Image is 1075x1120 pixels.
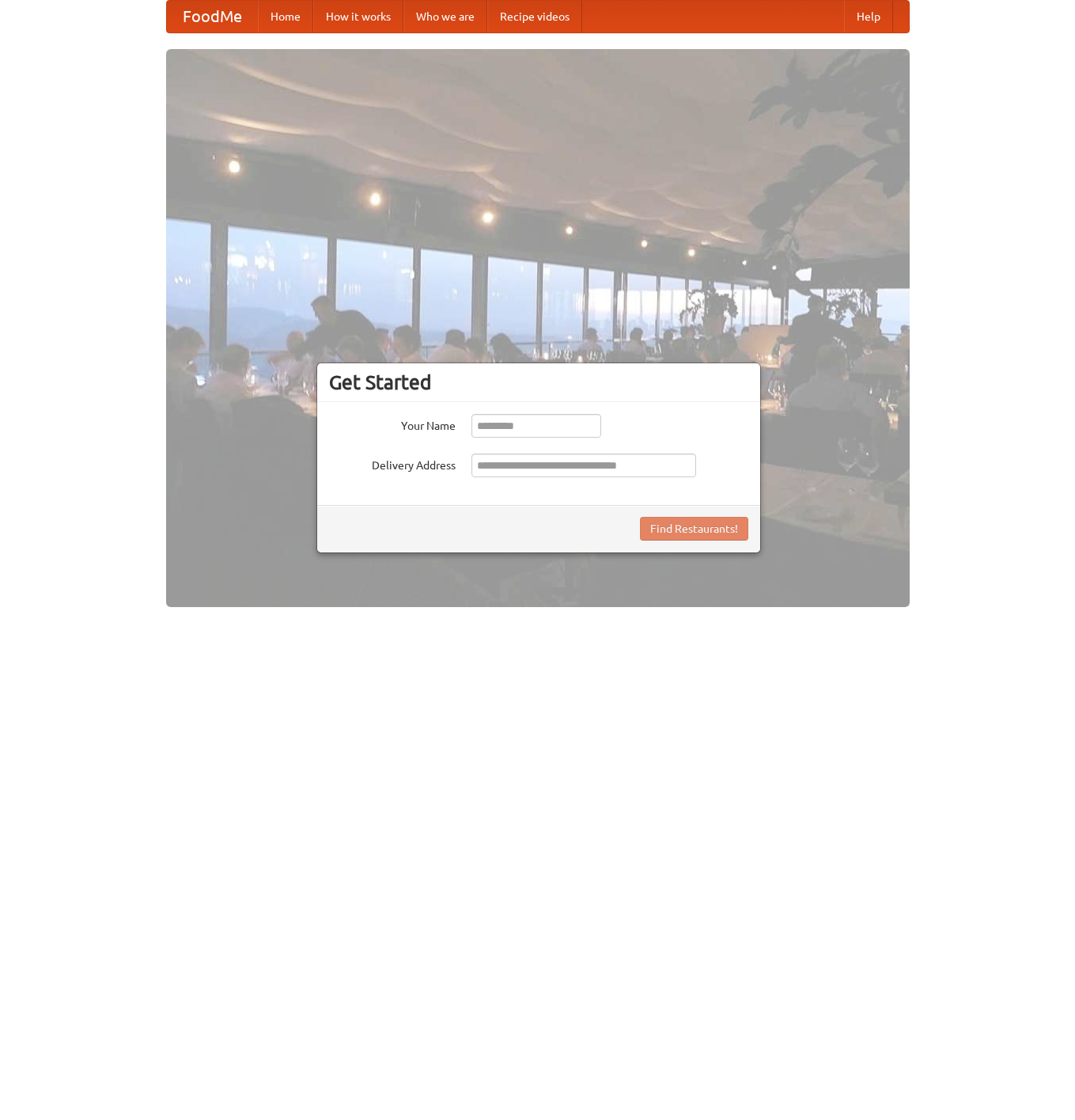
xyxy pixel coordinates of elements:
[313,1,403,32] a: How it works
[258,1,313,32] a: Home
[403,1,487,32] a: Who we are
[487,1,582,32] a: Recipe videos
[640,517,748,541] button: Find Restaurants!
[329,370,748,394] h3: Get Started
[329,454,456,473] label: Delivery Address
[167,1,258,32] a: FoodMe
[844,1,893,32] a: Help
[329,414,456,434] label: Your Name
